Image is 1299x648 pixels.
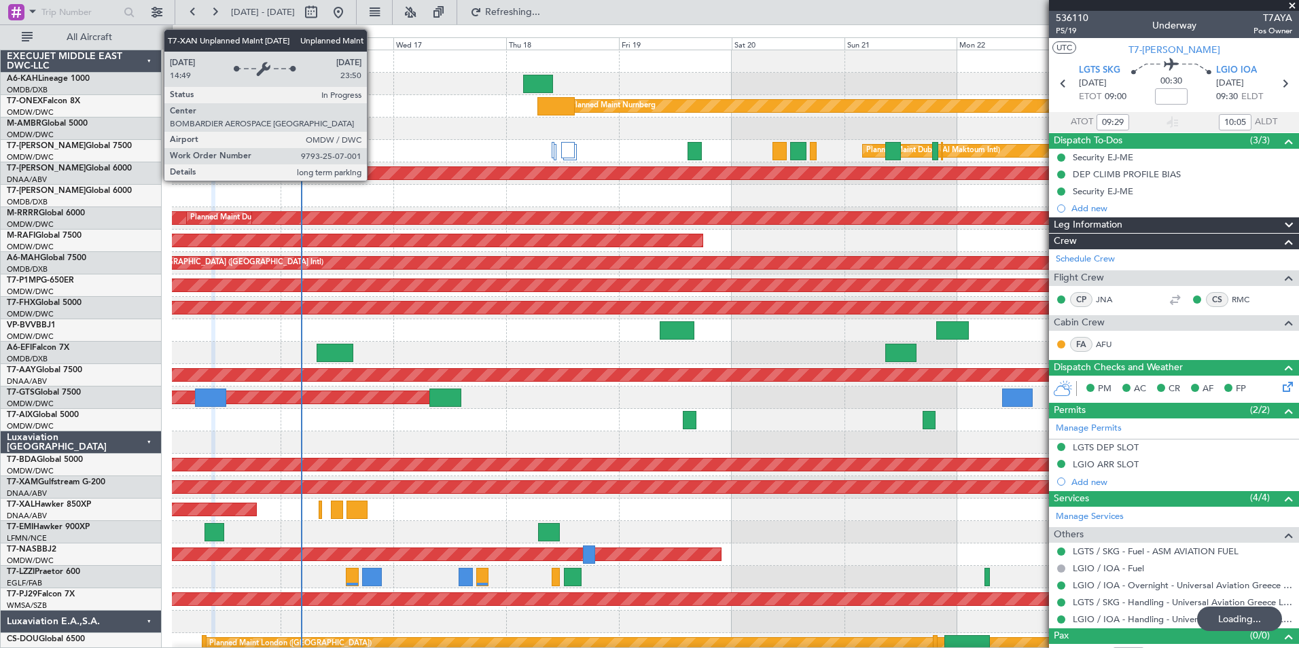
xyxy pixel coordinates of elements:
[7,556,54,566] a: OMDW/DWC
[1071,115,1093,129] span: ATOT
[35,33,143,42] span: All Aircraft
[7,411,33,419] span: T7-AIX
[190,208,324,228] div: Planned Maint Dubai (Al Maktoum Intl)
[1054,270,1104,286] span: Flight Crew
[957,37,1069,50] div: Mon 22
[1054,360,1183,376] span: Dispatch Checks and Weather
[7,366,82,374] a: T7-AAYGlobal 7500
[506,37,619,50] div: Thu 18
[7,242,54,252] a: OMDW/DWC
[1098,382,1111,396] span: PM
[7,590,75,598] a: T7-PJ29Falcon 7X
[7,568,35,576] span: T7-LZZI
[7,456,37,464] span: T7-BDA
[393,37,506,50] div: Wed 17
[7,254,86,262] a: A6-MAHGlobal 7500
[7,175,47,185] a: DNAA/ABV
[7,276,41,285] span: T7-P1MP
[7,130,54,140] a: OMDW/DWC
[1079,77,1107,90] span: [DATE]
[1241,90,1263,104] span: ELDT
[7,389,81,397] a: T7-GTSGlobal 7500
[7,545,37,554] span: T7-NAS
[1054,491,1089,507] span: Services
[1073,442,1139,453] div: LGTS DEP SLOT
[1232,293,1262,306] a: RMC
[7,523,90,531] a: T7-EMIHawker 900XP
[866,141,1000,161] div: Planned Maint Dubai (Al Maktoum Intl)
[7,568,80,576] a: T7-LZZIPraetor 600
[7,635,85,643] a: CS-DOUGlobal 6500
[7,635,39,643] span: CS-DOU
[1253,25,1292,37] span: Pos Owner
[7,219,54,230] a: OMDW/DWC
[1128,43,1220,57] span: T7-[PERSON_NAME]
[7,456,83,464] a: T7-BDAGlobal 5000
[1070,337,1092,352] div: FA
[1255,115,1277,129] span: ALDT
[1056,11,1088,25] span: 536110
[7,411,79,419] a: T7-AIXGlobal 5000
[7,523,33,531] span: T7-EMI
[1152,18,1196,33] div: Underway
[1134,382,1146,396] span: AC
[7,309,54,319] a: OMDW/DWC
[1073,579,1292,591] a: LGIO / IOA - Overnight - Universal Aviation Greece LGIO / IOA
[7,75,38,83] span: A6-KAH
[204,163,338,183] div: Planned Maint Dubai (Al Maktoum Intl)
[7,164,132,173] a: T7-[PERSON_NAME]Global 6000
[7,366,36,374] span: T7-AAY
[1203,382,1213,396] span: AF
[7,421,54,431] a: OMDW/DWC
[168,37,281,50] div: Mon 15
[1096,293,1126,306] a: JNA
[7,344,69,352] a: A6-EFIFalcon 7X
[484,7,541,17] span: Refreshing...
[7,232,82,240] a: M-RAFIGlobal 7500
[7,478,38,486] span: T7-XAM
[7,120,41,128] span: M-AMBR
[1056,253,1115,266] a: Schedule Crew
[7,299,35,307] span: T7-FHX
[7,321,36,329] span: VP-BVV
[7,187,132,195] a: T7-[PERSON_NAME]Global 6000
[1070,292,1092,307] div: CP
[1073,168,1181,180] div: DEP CLIMB PROFILE BIAS
[1105,90,1126,104] span: 09:00
[1160,75,1182,88] span: 00:30
[7,187,86,195] span: T7-[PERSON_NAME]
[7,209,39,217] span: M-RRRR
[7,107,54,118] a: OMDW/DWC
[7,533,47,543] a: LFMN/NCE
[7,389,35,397] span: T7-GTS
[619,37,732,50] div: Fri 19
[1079,64,1120,77] span: LGTS SKG
[1206,292,1228,307] div: CS
[1073,562,1144,574] a: LGIO / IOA - Fuel
[7,97,80,105] a: T7-ONEXFalcon 8X
[1054,403,1086,418] span: Permits
[571,96,656,116] div: Planned Maint Nurnberg
[1250,133,1270,147] span: (3/3)
[1073,185,1133,197] div: Security EJ-ME
[7,97,43,105] span: T7-ONEX
[1054,234,1077,249] span: Crew
[7,545,56,554] a: T7-NASBBJ2
[1236,382,1246,396] span: FP
[7,254,40,262] span: A6-MAH
[1054,628,1069,644] span: Pax
[15,26,147,48] button: All Aircraft
[7,85,48,95] a: OMDB/DXB
[7,331,54,342] a: OMDW/DWC
[464,1,546,23] button: Refreshing...
[7,142,86,150] span: T7-[PERSON_NAME]
[1250,628,1270,643] span: (0/0)
[281,37,393,50] div: Tue 16
[7,344,32,352] span: A6-EFI
[1056,422,1122,435] a: Manage Permits
[1071,202,1292,214] div: Add new
[7,399,54,409] a: OMDW/DWC
[732,37,844,50] div: Sat 20
[7,287,54,297] a: OMDW/DWC
[1216,77,1244,90] span: [DATE]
